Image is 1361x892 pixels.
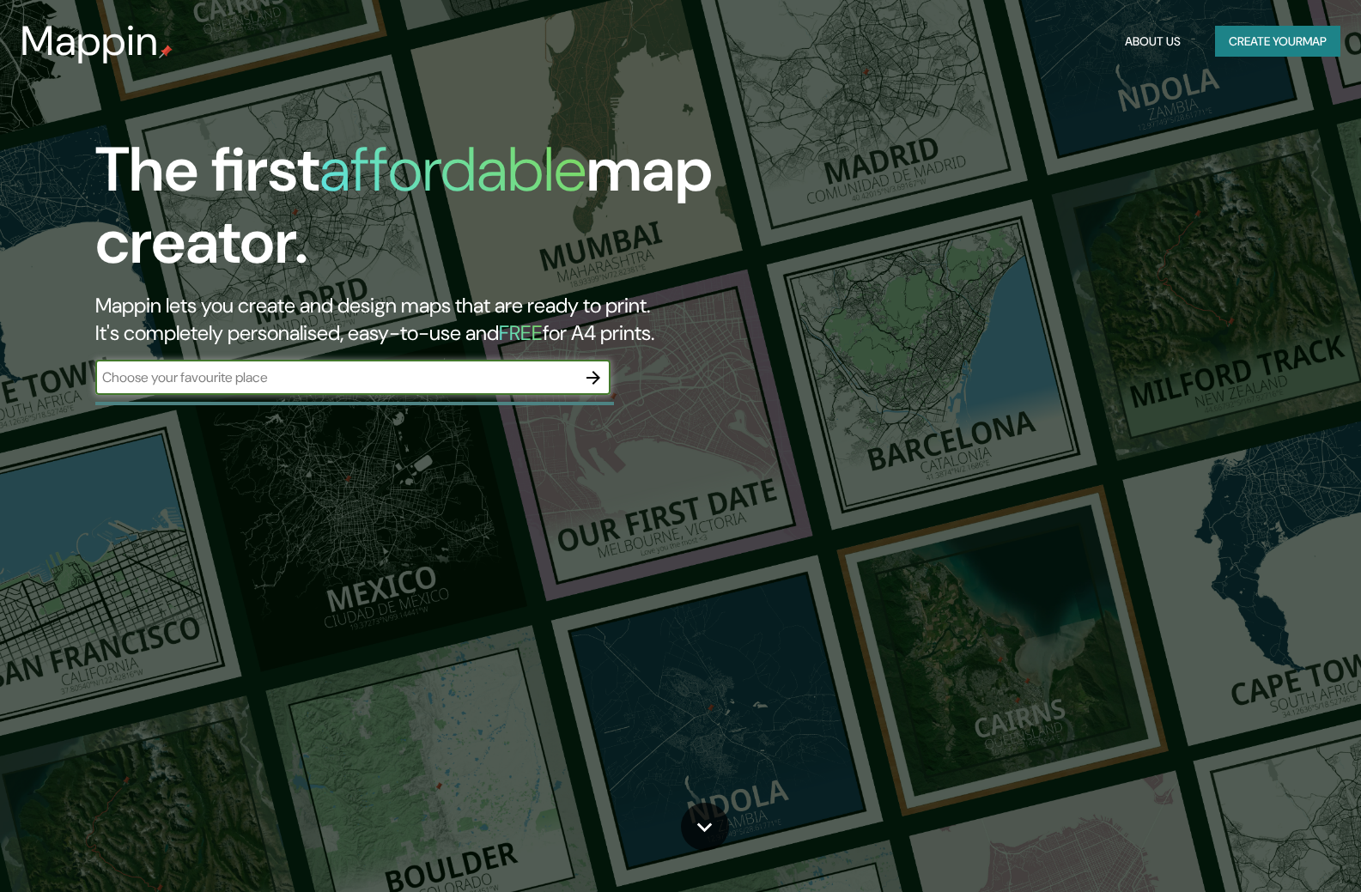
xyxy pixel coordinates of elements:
h1: The first map creator. [95,134,776,292]
img: mappin-pin [159,45,173,58]
input: Choose your favourite place [95,367,576,387]
h5: FREE [499,319,543,346]
button: Create yourmap [1215,26,1340,58]
h1: affordable [319,130,586,209]
h3: Mappin [21,17,159,65]
button: About Us [1118,26,1188,58]
h2: Mappin lets you create and design maps that are ready to print. It's completely personalised, eas... [95,292,776,347]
